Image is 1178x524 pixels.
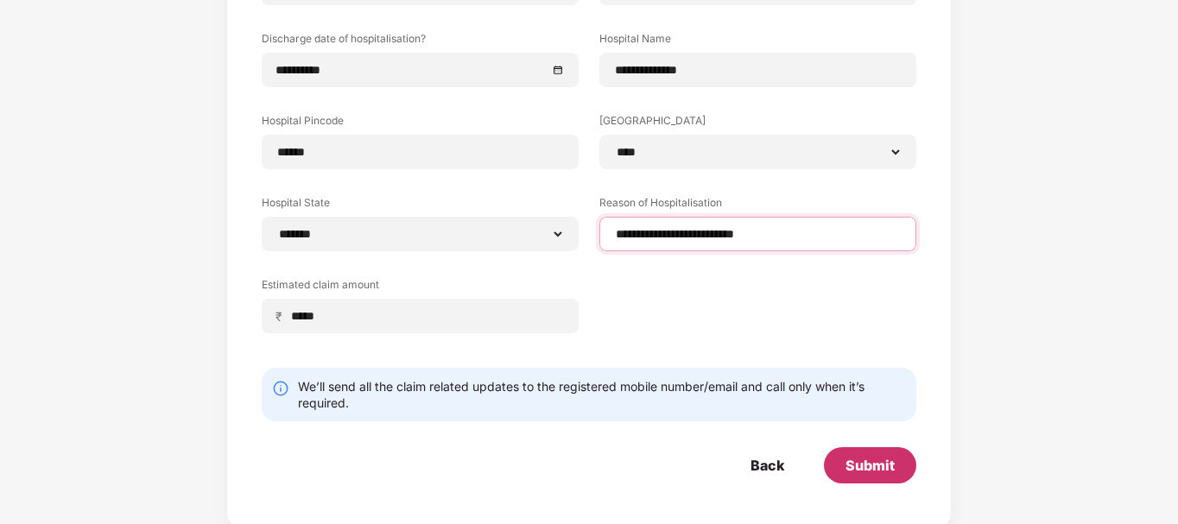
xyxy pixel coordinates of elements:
[845,456,895,475] div: Submit
[298,378,906,411] div: We’ll send all the claim related updates to the registered mobile number/email and call only when...
[262,31,579,53] label: Discharge date of hospitalisation?
[262,113,579,135] label: Hospital Pincode
[599,195,916,217] label: Reason of Hospitalisation
[599,31,916,53] label: Hospital Name
[599,113,916,135] label: [GEOGRAPHIC_DATA]
[275,308,289,325] span: ₹
[750,456,784,475] div: Back
[262,195,579,217] label: Hospital State
[272,380,289,397] img: svg+xml;base64,PHN2ZyBpZD0iSW5mby0yMHgyMCIgeG1sbnM9Imh0dHA6Ly93d3cudzMub3JnLzIwMDAvc3ZnIiB3aWR0aD...
[262,277,579,299] label: Estimated claim amount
